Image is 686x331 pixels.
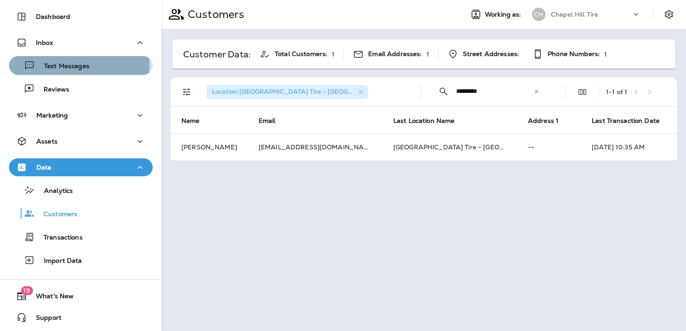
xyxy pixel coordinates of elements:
p: Chapel Hill Tire [551,11,598,18]
button: Inbox [9,34,153,52]
div: Location:[GEOGRAPHIC_DATA] Tire - [GEOGRAPHIC_DATA] [207,85,368,99]
span: Address 1 [528,117,558,125]
span: Email Addresses: [368,50,422,58]
p: Customers [184,8,244,21]
span: Name [181,117,200,125]
p: Reviews [35,86,69,94]
span: Working as: [485,11,523,18]
p: Inbox [36,39,53,46]
button: Marketing [9,106,153,124]
button: Reviews [9,79,153,98]
span: What's New [27,292,74,303]
button: Support [9,309,153,327]
p: 1 [604,51,607,58]
p: Analytics [35,187,73,196]
button: Filters [178,83,196,101]
p: Transactions [35,234,83,242]
span: [GEOGRAPHIC_DATA] Tire - [GEOGRAPHIC_DATA] [393,143,553,151]
button: Settings [661,6,677,22]
button: Customers [9,204,153,223]
button: Import Data [9,251,153,270]
p: 1 [427,51,429,58]
button: 19What's New [9,287,153,305]
button: Data [9,158,153,176]
button: Dashboard [9,8,153,26]
span: Last Location Name [393,117,466,125]
td: [EMAIL_ADDRESS][DOMAIN_NAME] [248,134,383,161]
div: CH [532,8,545,21]
button: Collapse Search [435,83,453,100]
p: Text Messages [35,62,89,71]
p: -- [528,144,570,151]
span: Email [259,117,287,125]
span: Email [259,117,276,125]
p: 1 [332,51,334,58]
span: Location : [GEOGRAPHIC_DATA] Tire - [GEOGRAPHIC_DATA] [212,87,396,96]
div: 1 - 1 of 1 [606,88,627,96]
span: Address 1 [528,117,570,125]
p: Assets [36,138,57,145]
button: Edit Fields [573,83,591,101]
span: Last Transaction Date [592,117,660,125]
p: Marketing [36,112,68,119]
span: Last Location Name [393,117,455,125]
button: Text Messages [9,56,153,75]
td: [PERSON_NAME] [171,134,248,161]
p: Data [36,164,52,171]
span: Total Customers: [275,50,327,58]
p: Customer Data: [183,51,251,58]
span: 19 [21,286,33,295]
span: Phone Numbers: [548,50,600,58]
span: Name [181,117,211,125]
span: Support [27,314,62,325]
p: Customers [35,210,77,219]
button: Assets [9,132,153,150]
button: Analytics [9,181,153,200]
span: Last Transaction Date [592,117,671,125]
p: Dashboard [36,13,70,20]
button: Transactions [9,227,153,246]
p: Import Data [35,257,82,266]
span: Street Addresses: [463,50,519,58]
